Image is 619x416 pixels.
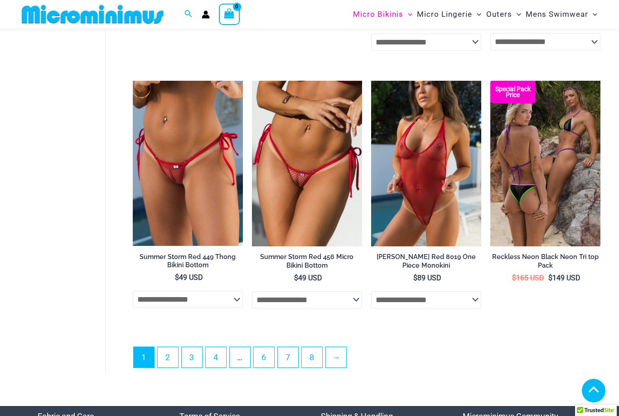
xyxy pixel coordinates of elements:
a: Micro LingerieMenu ToggleMenu Toggle [415,3,484,26]
span: Micro Lingerie [417,3,472,26]
span: Menu Toggle [403,3,412,26]
a: OutersMenu ToggleMenu Toggle [484,3,523,26]
a: Summer Storm Red 456 Micro Bikini Bottom [252,253,362,273]
a: [PERSON_NAME] Red 8019 One Piece Monokini [371,253,481,273]
a: Summer Storm Red 456 Micro 02Summer Storm Red 456 Micro 03Summer Storm Red 456 Micro 03 [252,81,362,246]
bdi: 49 USD [175,273,203,282]
img: Summer Storm Red 456 Micro 02 [252,81,362,246]
span: Outers [486,3,512,26]
img: Tri Top Pack [490,81,600,246]
h2: Summer Storm Red 449 Thong Bikini Bottom [133,253,243,269]
span: Mens Swimwear [526,3,588,26]
a: Account icon link [202,10,210,19]
a: View Shopping Cart, empty [219,4,240,24]
h2: [PERSON_NAME] Red 8019 One Piece Monokini [371,253,481,269]
img: MM SHOP LOGO FLAT [18,4,167,24]
a: Summer Storm Red 449 Thong Bikini Bottom [133,253,243,273]
bdi: 89 USD [413,274,441,282]
nav: Product Pagination [133,347,600,373]
bdi: 165 USD [512,274,544,282]
bdi: 149 USD [548,274,580,282]
a: Page 3 [182,347,202,367]
a: Page 2 [158,347,178,367]
a: Tri Top Pack Bottoms BBottoms B [490,81,600,246]
img: Summer Storm Red 449 Thong 01 [133,81,243,246]
span: $ [413,274,417,282]
span: $ [548,274,552,282]
span: Micro Bikinis [353,3,403,26]
a: Summer Storm Red 449 Thong 01Summer Storm Red 449 Thong 03Summer Storm Red 449 Thong 03 [133,81,243,246]
span: Page 1 [134,347,154,367]
img: Summer Storm Red 8019 One Piece 04 [371,81,481,246]
a: Summer Storm Red 8019 One Piece 04Summer Storm Red 8019 One Piece 03Summer Storm Red 8019 One Pie... [371,81,481,246]
a: Page 6 [254,347,274,367]
a: Page 7 [278,347,298,367]
a: Page 4 [206,347,226,367]
h2: Summer Storm Red 456 Micro Bikini Bottom [252,253,362,269]
nav: Site Navigation [349,1,601,27]
span: $ [294,274,298,282]
h2: Reckless Neon Black Neon Tri top Pack [490,253,600,269]
span: $ [512,274,516,282]
a: Page 8 [302,347,322,367]
a: Mens SwimwearMenu ToggleMenu Toggle [523,3,600,26]
a: → [326,347,346,367]
a: Reckless Neon Black Neon Tri top Pack [490,253,600,273]
span: Menu Toggle [588,3,597,26]
b: Special Pack Price [490,86,536,98]
span: Menu Toggle [512,3,521,26]
a: Search icon link [184,9,193,20]
a: Micro BikinisMenu ToggleMenu Toggle [351,3,415,26]
span: … [230,347,250,367]
span: Menu Toggle [472,3,481,26]
bdi: 49 USD [294,274,322,282]
span: $ [175,273,179,282]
